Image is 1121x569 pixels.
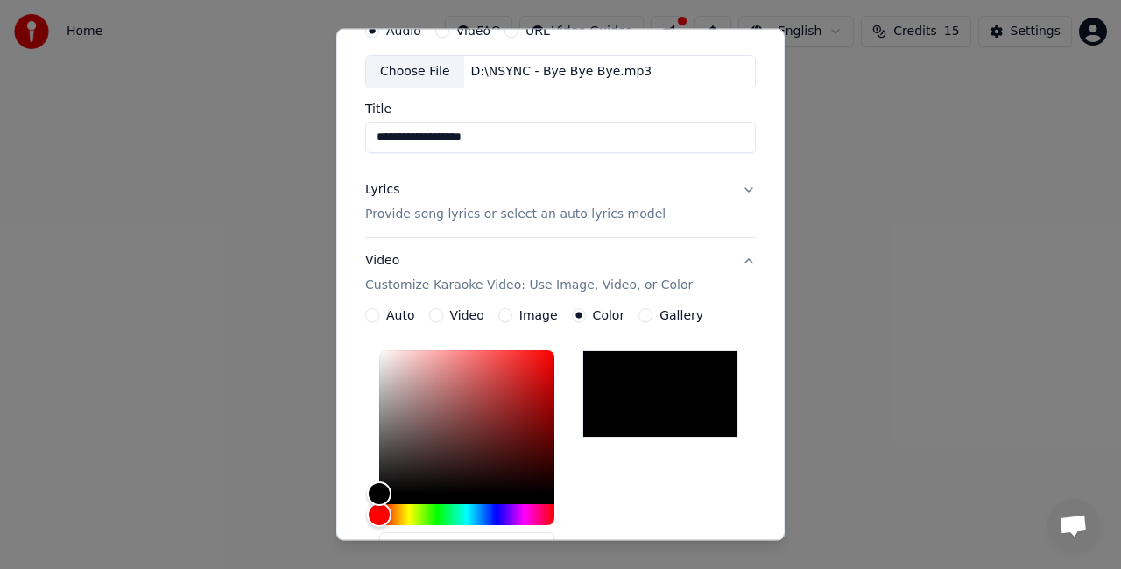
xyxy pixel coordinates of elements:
div: Color [379,350,554,494]
label: Gallery [659,309,703,321]
button: VideoCustomize Karaoke Video: Use Image, Video, or Color [365,238,756,308]
label: Audio [386,25,421,38]
div: Hue [379,504,554,525]
div: D:\NSYNC - Bye Bye Bye.mp3 [464,64,659,81]
label: Image [519,309,558,321]
p: Customize Karaoke Video: Use Image, Video, or Color [365,277,693,294]
label: Video [456,25,490,38]
label: Auto [386,309,415,321]
label: Title [365,102,756,115]
div: Video [365,252,693,294]
label: URL [525,25,550,38]
label: Color [593,309,625,321]
p: Provide song lyrics or select an auto lyrics model [365,206,666,223]
button: LyricsProvide song lyrics or select an auto lyrics model [365,167,756,237]
label: Video [450,309,484,321]
div: Choose File [366,57,464,88]
div: Lyrics [365,181,399,199]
